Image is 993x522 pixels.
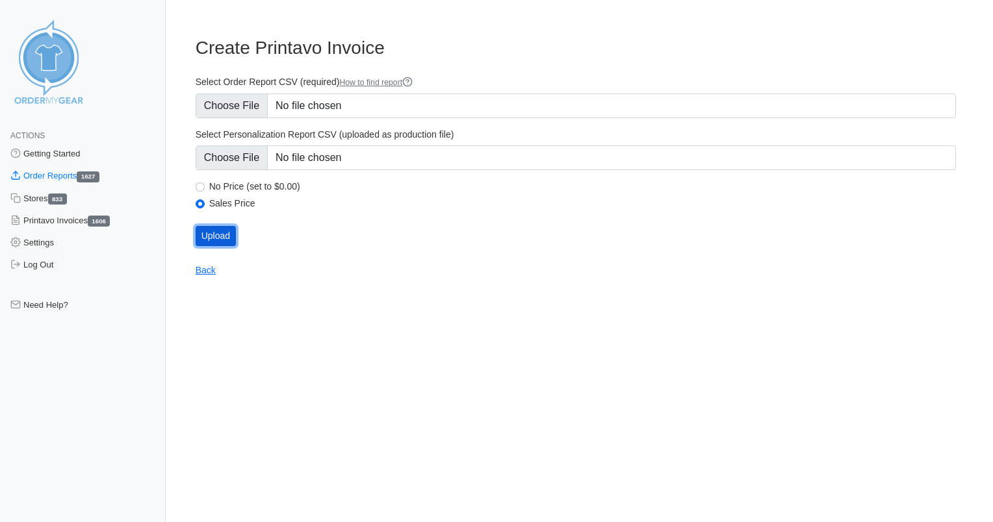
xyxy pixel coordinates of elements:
[196,265,216,275] a: Back
[196,76,956,88] label: Select Order Report CSV (required)
[196,129,956,140] label: Select Personalization Report CSV (uploaded as production file)
[48,193,67,205] span: 833
[209,180,956,192] label: No Price (set to $0.00)
[88,216,110,227] span: 1606
[209,197,956,209] label: Sales Price
[77,171,99,182] span: 1627
[339,78,413,87] a: How to find report
[10,131,45,140] span: Actions
[196,37,956,59] h3: Create Printavo Invoice
[196,226,236,246] input: Upload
